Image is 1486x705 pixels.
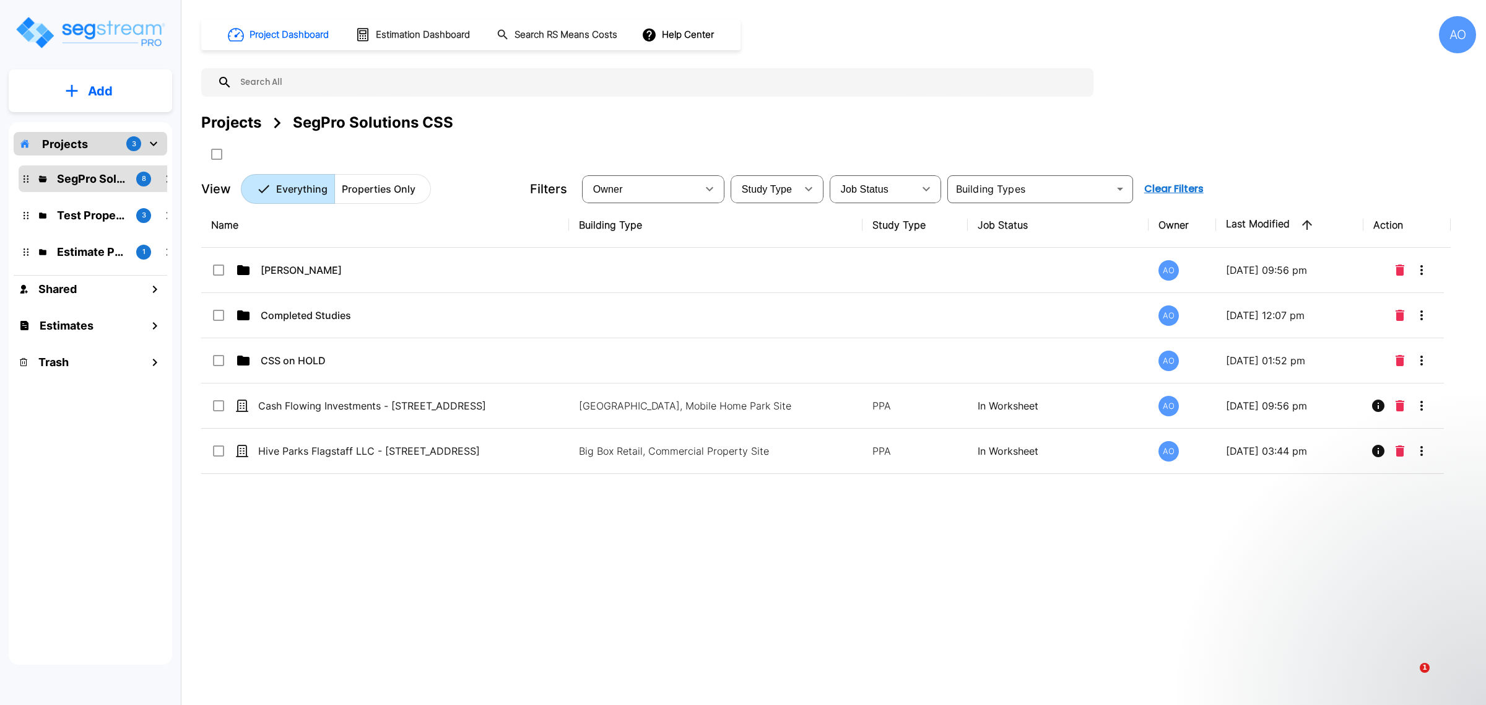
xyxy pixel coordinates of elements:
[142,247,146,257] p: 1
[1158,351,1179,371] div: AO
[593,184,623,195] span: Owner
[204,142,229,167] button: SelectAll
[258,398,536,413] p: Cash Flowing Investments - [STREET_ADDRESS]
[334,174,431,204] button: Properties Only
[201,112,261,134] div: Projects
[258,444,536,458] p: Hive Parks Flagstaff LLC - [STREET_ADDRESS]
[639,23,719,46] button: Help Center
[1158,441,1179,462] div: AO
[872,398,958,413] p: PPA
[1420,663,1430,673] span: 1
[1409,348,1434,373] button: More-Options
[1226,353,1353,368] p: [DATE] 01:52 pm
[38,354,69,370] h1: Trash
[1226,444,1353,458] p: [DATE] 03:44 pm
[1216,203,1363,248] th: Last Modified
[1439,16,1476,53] div: AO
[951,180,1109,198] input: Building Types
[1391,393,1409,418] button: Delete
[261,353,538,368] p: CSS on HOLD
[1226,398,1353,413] p: [DATE] 09:56 pm
[1409,258,1434,282] button: More-Options
[142,173,146,184] p: 8
[1149,203,1215,248] th: Owner
[1409,439,1434,463] button: More-Options
[88,82,113,100] p: Add
[1158,396,1179,416] div: AO
[342,182,415,196] p: Properties Only
[241,174,335,204] button: Everything
[978,444,1139,458] p: In Worksheet
[42,136,88,152] p: Projects
[9,73,172,109] button: Add
[579,444,850,458] p: Big Box Retail, Commercial Property Site
[978,398,1139,413] p: In Worksheet
[38,281,77,297] h1: Shared
[241,174,431,204] div: Platform
[1394,663,1424,693] iframe: Intercom live chat
[515,28,617,42] h1: Search RS Means Costs
[232,68,1087,97] input: Search All
[1409,393,1434,418] button: More-Options
[57,243,126,260] p: Estimate Property
[250,28,329,42] h1: Project Dashboard
[261,263,538,278] p: [PERSON_NAME]
[1226,263,1353,278] p: [DATE] 09:56 pm
[261,308,538,323] p: Completed Studies
[968,203,1149,248] th: Job Status
[1111,180,1129,198] button: Open
[1391,348,1409,373] button: Delete
[40,317,93,334] h1: Estimates
[733,172,796,206] div: Select
[1158,305,1179,326] div: AO
[1391,439,1409,463] button: Delete
[1366,393,1391,418] button: Info
[57,207,126,224] p: Test Property Folder
[201,180,231,198] p: View
[492,23,624,47] button: Search RS Means Costs
[1366,439,1391,463] button: Info
[1391,258,1409,282] button: Delete
[569,203,862,248] th: Building Type
[350,22,477,48] button: Estimation Dashboard
[742,184,792,195] span: Study Type
[201,203,569,248] th: Name
[1195,585,1443,672] iframe: Intercom notifications message
[1226,308,1353,323] p: [DATE] 12:07 pm
[142,210,146,221] p: 3
[376,28,470,42] h1: Estimation Dashboard
[223,21,336,48] button: Project Dashboard
[1139,177,1209,201] button: Clear Filters
[276,182,328,196] p: Everything
[1391,303,1409,328] button: Delete
[530,180,567,198] p: Filters
[862,203,968,248] th: Study Type
[872,444,958,458] p: PPA
[1158,260,1179,281] div: AO
[1409,303,1434,328] button: More-Options
[57,170,126,187] p: SegPro Solutions CSS
[132,139,136,149] p: 3
[293,112,453,134] div: SegPro Solutions CSS
[584,172,697,206] div: Select
[832,172,914,206] div: Select
[841,184,889,195] span: Job Status
[1363,203,1451,248] th: Action
[14,15,166,50] img: Logo
[579,398,850,413] p: [GEOGRAPHIC_DATA], Mobile Home Park Site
